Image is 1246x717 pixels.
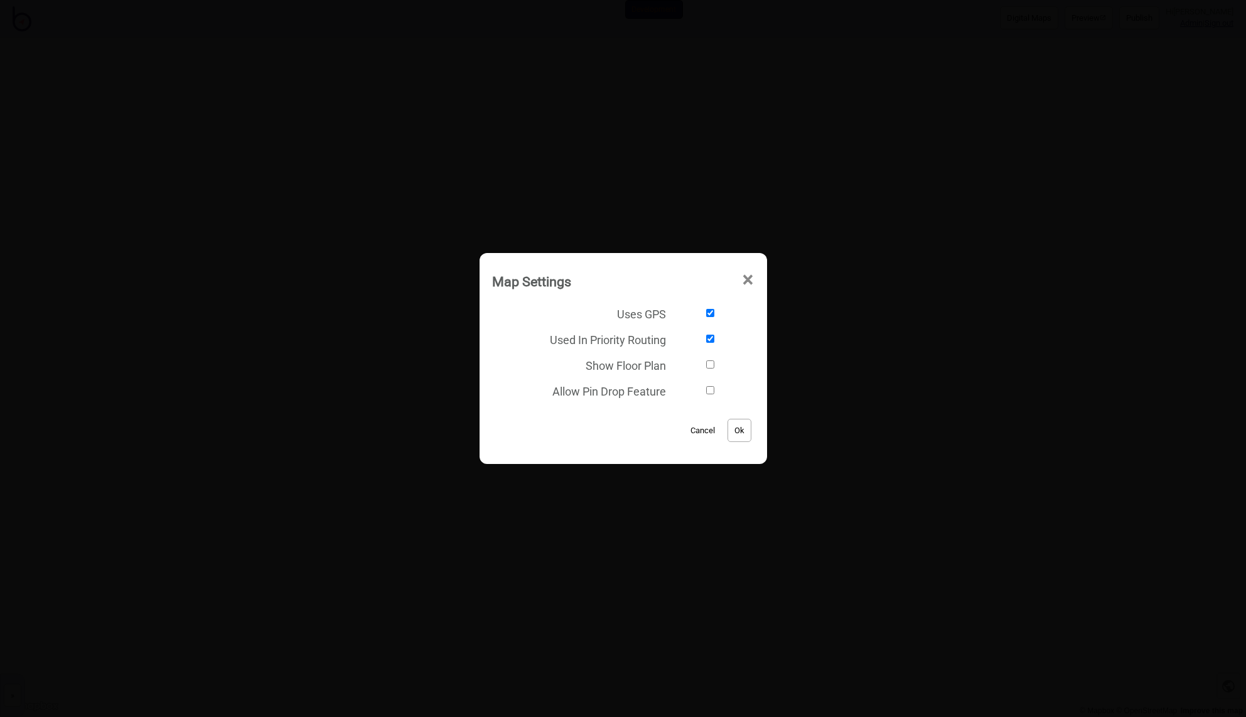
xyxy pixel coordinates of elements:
[672,309,748,317] input: Uses GPS
[672,360,748,369] input: Show Floor Plan
[741,259,755,301] span: ×
[728,419,751,442] button: Ok
[684,419,721,442] button: Cancel
[492,352,667,377] span: Show Floor Plan
[492,326,667,352] span: Used In Priority Routing
[492,300,667,326] span: Uses GPS
[672,386,748,394] input: Allow Pin Drop Feature
[492,268,571,295] div: Map Settings
[492,377,667,403] span: Allow Pin Drop Feature
[672,335,748,343] input: Used In Priority Routing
